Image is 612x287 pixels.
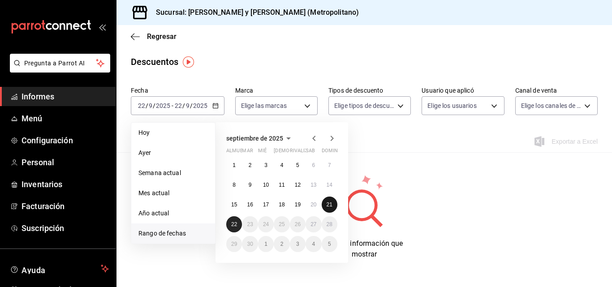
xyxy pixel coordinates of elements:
font: Personal [22,158,54,167]
abbr: 22 de septiembre de 2025 [231,221,237,227]
font: 5 [296,162,299,168]
a: Pregunta a Parrot AI [6,65,110,74]
abbr: 10 de septiembre de 2025 [263,182,269,188]
button: 1 de septiembre de 2025 [226,157,242,173]
font: septiembre de 2025 [226,135,283,142]
abbr: 6 de septiembre de 2025 [312,162,315,168]
abbr: 19 de septiembre de 2025 [295,201,301,208]
font: 17 [263,201,269,208]
font: / [190,102,193,109]
abbr: miércoles [258,148,267,157]
font: / [182,102,185,109]
font: mié [258,148,267,154]
input: -- [174,102,182,109]
button: 22 de septiembre de 2025 [226,216,242,232]
button: 2 de septiembre de 2025 [242,157,258,173]
font: 1 [264,241,267,247]
button: 11 de septiembre de 2025 [274,177,289,193]
button: 9 de septiembre de 2025 [242,177,258,193]
font: 30 [247,241,253,247]
font: 25 [279,221,284,227]
abbr: 20 de septiembre de 2025 [310,201,316,208]
font: Facturación [22,201,65,211]
button: 1 de octubre de 2025 [258,236,274,252]
abbr: 2 de septiembre de 2025 [249,162,252,168]
font: rivalizar [290,148,315,154]
font: Pregunta a Parrot AI [24,60,85,67]
button: 30 de septiembre de 2025 [242,236,258,252]
abbr: 21 de septiembre de 2025 [327,201,332,208]
button: 6 de septiembre de 2025 [306,157,321,173]
abbr: 4 de octubre de 2025 [312,241,315,247]
abbr: 5 de octubre de 2025 [328,241,331,247]
abbr: 11 de septiembre de 2025 [279,182,284,188]
font: mar [242,148,253,154]
font: Elige las marcas [241,102,287,109]
font: Canal de venta [515,87,557,94]
button: 12 de septiembre de 2025 [290,177,306,193]
button: 14 de septiembre de 2025 [322,177,337,193]
font: 3 [264,162,267,168]
button: 20 de septiembre de 2025 [306,197,321,213]
abbr: domingo [322,148,343,157]
font: 29 [231,241,237,247]
font: Configuración [22,136,73,145]
abbr: 23 de septiembre de 2025 [247,221,253,227]
button: 16 de septiembre de 2025 [242,197,258,213]
font: 7 [328,162,331,168]
font: Suscripción [22,223,64,233]
abbr: 14 de septiembre de 2025 [327,182,332,188]
button: 29 de septiembre de 2025 [226,236,242,252]
abbr: 24 de septiembre de 2025 [263,221,269,227]
button: 10 de septiembre de 2025 [258,177,274,193]
abbr: 26 de septiembre de 2025 [295,221,301,227]
font: Informes [22,92,54,101]
input: -- [148,102,153,109]
abbr: 4 de septiembre de 2025 [280,162,284,168]
font: Año actual [138,210,169,217]
font: 19 [295,201,301,208]
input: ---- [155,102,171,109]
abbr: viernes [290,148,315,157]
abbr: 8 de septiembre de 2025 [233,182,236,188]
font: [DEMOGRAPHIC_DATA] [274,148,327,154]
font: 2 [249,162,252,168]
font: 5 [328,241,331,247]
button: 28 de septiembre de 2025 [322,216,337,232]
font: 22 [231,221,237,227]
abbr: 18 de septiembre de 2025 [279,201,284,208]
font: 27 [310,221,316,227]
font: Rango de fechas [138,230,186,237]
font: 13 [310,182,316,188]
button: septiembre de 2025 [226,133,294,144]
font: 12 [295,182,301,188]
abbr: 25 de septiembre de 2025 [279,221,284,227]
abbr: jueves [274,148,327,157]
abbr: 16 de septiembre de 2025 [247,201,253,208]
button: 19 de septiembre de 2025 [290,197,306,213]
font: 3 [296,241,299,247]
font: Ayuda [22,266,46,275]
font: Inventarios [22,180,62,189]
font: Mes actual [138,189,169,197]
button: 21 de septiembre de 2025 [322,197,337,213]
button: 5 de septiembre de 2025 [290,157,306,173]
font: Usuario que aplicó [422,87,474,94]
font: sab [306,148,315,154]
font: Semana actual [138,169,181,176]
font: 10 [263,182,269,188]
font: 21 [327,201,332,208]
abbr: 27 de septiembre de 2025 [310,221,316,227]
font: Elige los usuarios [427,102,476,109]
input: -- [185,102,190,109]
font: 1 [233,162,236,168]
button: 7 de septiembre de 2025 [322,157,337,173]
button: 23 de septiembre de 2025 [242,216,258,232]
font: 15 [231,201,237,208]
font: Ayer [138,149,151,156]
button: 13 de septiembre de 2025 [306,177,321,193]
button: 27 de septiembre de 2025 [306,216,321,232]
button: 3 de octubre de 2025 [290,236,306,252]
font: Regresar [147,32,177,41]
font: / [146,102,148,109]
